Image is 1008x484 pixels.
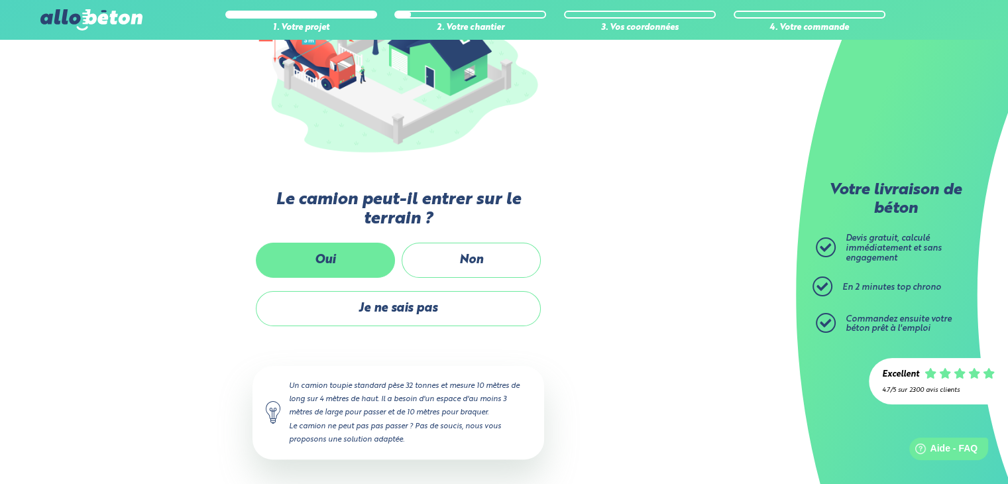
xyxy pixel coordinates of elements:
[890,432,993,469] iframe: Help widget launcher
[394,23,546,33] div: 2. Votre chantier
[252,366,544,459] div: Un camion toupie standard pèse 32 tonnes et mesure 10 mètres de long sur 4 mètres de haut. Il a b...
[819,182,972,218] p: Votre livraison de béton
[846,234,942,262] span: Devis gratuit, calculé immédiatement et sans engagement
[734,23,885,33] div: 4. Votre commande
[40,9,142,30] img: allobéton
[842,283,941,292] span: En 2 minutes top chrono
[564,23,716,33] div: 3. Vos coordonnées
[225,23,377,33] div: 1. Votre projet
[252,190,544,229] label: Le camion peut-il entrer sur le terrain ?
[256,291,541,326] label: Je ne sais pas
[882,370,919,380] div: Excellent
[882,387,995,394] div: 4.7/5 sur 2300 avis clients
[402,243,541,278] label: Non
[846,315,952,333] span: Commandez ensuite votre béton prêt à l'emploi
[256,243,395,278] label: Oui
